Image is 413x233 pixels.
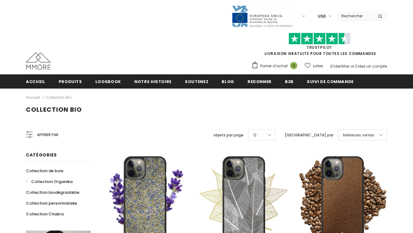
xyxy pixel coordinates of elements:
[26,79,45,85] span: Accueil
[31,179,73,185] span: Collection Organika
[305,60,323,71] a: Listes
[350,64,354,69] span: or
[26,200,77,206] span: Collection personnalisée
[26,198,77,209] a: Collection personnalisée
[318,13,326,19] span: USD
[307,45,332,50] a: TrustPilot
[213,132,244,138] label: objets par page
[232,5,293,27] img: Javni Razpis
[26,209,64,219] a: Collection Chakra
[290,62,297,69] span: 0
[307,79,354,85] span: Suivi de commande
[26,176,73,187] a: Collection Organika
[59,74,82,88] a: Produits
[26,165,63,176] a: Collection de bois
[232,13,293,19] a: Javni Razpis
[26,189,79,195] span: Collection biodégradable
[26,52,51,70] img: Cas MMORE
[185,79,208,85] span: soutenez
[37,131,58,138] span: Affiner par
[253,132,257,138] span: 12
[355,64,387,69] a: Créez un compte
[26,187,79,198] a: Collection biodégradable
[330,64,349,69] a: S'identifier
[26,168,63,174] span: Collection de bois
[285,79,294,85] span: B2B
[307,74,354,88] a: Suivi de commande
[252,35,387,56] span: LIVRAISON GRATUITE POUR TOUTES LES COMMANDES
[338,11,373,20] input: Search Site
[185,74,208,88] a: soutenez
[26,152,57,158] span: Catégories
[46,95,72,100] a: Collection Bio
[134,74,172,88] a: Notre histoire
[134,79,172,85] span: Notre histoire
[222,79,234,85] span: Blog
[260,63,288,69] span: Panier d'achat
[26,211,64,217] span: Collection Chakra
[248,74,272,88] a: Redonner
[252,61,300,71] a: Panier d'achat 0
[289,33,350,45] img: Faites confiance aux étoiles pilotes
[285,132,333,138] label: [GEOGRAPHIC_DATA] par
[343,132,374,138] span: Meilleures ventes
[26,74,45,88] a: Accueil
[313,63,323,69] span: Listes
[26,105,82,114] span: Collection Bio
[26,94,40,101] a: Accueil
[95,79,121,85] span: Lookbook
[59,79,82,85] span: Produits
[95,74,121,88] a: Lookbook
[248,79,272,85] span: Redonner
[285,74,294,88] a: B2B
[222,74,234,88] a: Blog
